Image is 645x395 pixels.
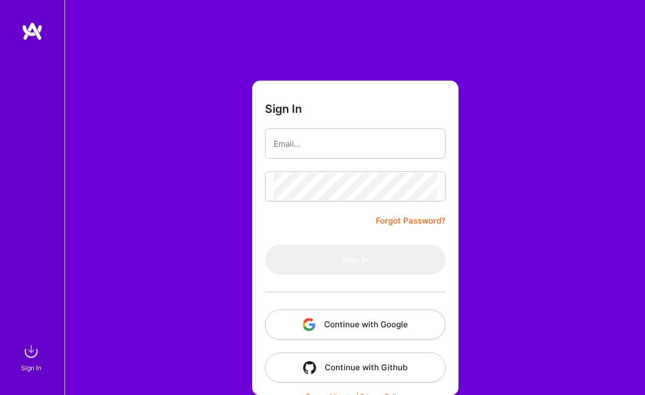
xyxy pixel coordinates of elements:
[303,361,316,374] img: icon
[265,245,446,275] button: Sign In
[274,130,437,157] input: Email...
[265,102,302,116] h3: Sign In
[23,341,42,374] a: sign inSign In
[21,21,43,41] img: logo
[376,214,446,227] a: Forgot Password?
[265,353,446,383] button: Continue with Github
[21,362,41,374] div: Sign In
[303,318,316,331] img: icon
[265,310,446,340] button: Continue with Google
[20,341,42,362] img: sign in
